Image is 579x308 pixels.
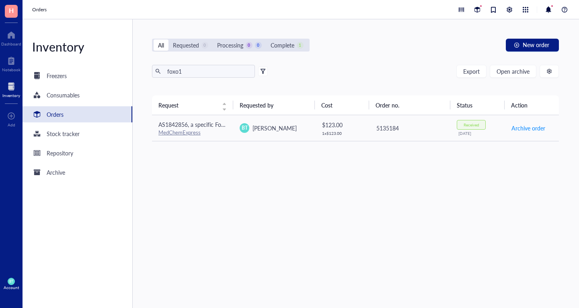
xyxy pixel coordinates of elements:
a: Repository [23,145,132,161]
div: 5135184 [376,124,444,132]
div: Account [4,285,19,290]
th: Requested by [233,95,315,115]
div: All [158,41,164,50]
button: Export [456,65,487,78]
a: Freezers [23,68,132,84]
div: Received [464,122,479,127]
span: New order [523,41,549,48]
div: 0 [255,42,262,49]
div: Complete [271,41,294,50]
span: BT [242,124,248,132]
div: 1 [297,42,304,49]
div: Inventory [23,39,132,55]
th: Action [505,95,559,115]
div: [DATE] [458,131,498,136]
div: Archive [47,168,65,177]
a: Stock tracker [23,126,132,142]
th: Order no. [369,95,451,115]
div: Consumables [47,91,80,99]
span: Open archive [497,68,530,74]
div: Add [8,122,15,127]
div: Repository [47,149,73,157]
span: H [9,5,14,15]
th: Status [450,95,505,115]
div: $ 123.00 [322,120,363,129]
div: Processing [217,41,243,50]
button: Open archive [490,65,536,78]
div: Requested [173,41,199,50]
a: Orders [23,106,132,122]
span: Request [158,101,218,110]
div: Notebook [2,67,21,72]
td: 5135184 [369,115,451,141]
div: Orders [47,110,64,119]
span: Export [463,68,480,74]
a: Notebook [2,54,21,72]
a: Archive [23,164,132,180]
a: Consumables [23,87,132,103]
div: Freezers [47,71,67,80]
span: AS1842856, a specific Foxo1 inhibitor [158,120,253,128]
span: Archive order [511,124,545,132]
a: MedChemExpress [158,128,201,136]
th: Request [152,95,234,115]
div: 1 x $ 123.00 [322,131,363,136]
div: 0 [201,42,208,49]
button: New order [506,39,559,52]
span: BT [9,279,13,283]
div: Dashboard [1,41,21,46]
button: Archive order [511,122,546,134]
a: Inventory [2,80,20,98]
input: Find orders in table [164,65,252,77]
div: Inventory [2,93,20,98]
th: Cost [315,95,369,115]
a: Dashboard [1,29,21,46]
div: segmented control [152,39,310,52]
div: 0 [246,42,253,49]
div: Stock tracker [47,129,80,138]
a: Orders [32,6,48,14]
span: [PERSON_NAME] [253,124,297,132]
